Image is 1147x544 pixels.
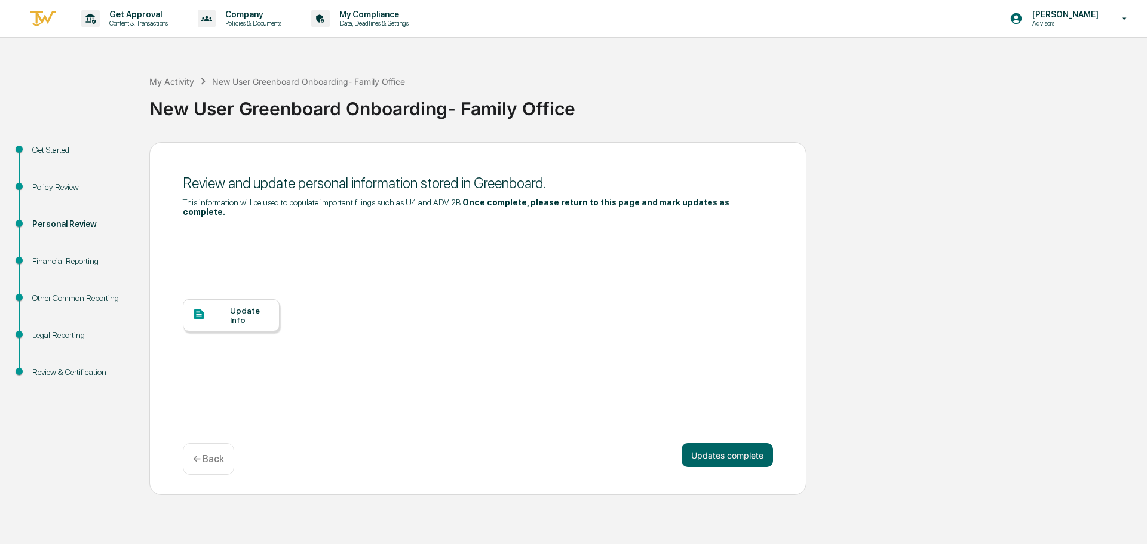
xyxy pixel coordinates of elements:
div: New User Greenboard Onboarding- Family Office [149,88,1141,119]
div: Personal Review [32,218,130,230]
p: ← Back [193,453,224,465]
p: Data, Deadlines & Settings [330,19,415,27]
p: Policies & Documents [216,19,287,27]
div: Financial Reporting [32,255,130,268]
img: logo [29,9,57,29]
div: Legal Reporting [32,329,130,342]
div: Other Common Reporting [32,292,130,305]
div: New User Greenboard Onboarding- Family Office [212,76,405,87]
div: My Activity [149,76,194,87]
p: My Compliance [330,10,415,19]
div: Review and update personal information stored in Greenboard. [183,174,773,192]
p: Content & Transactions [100,19,174,27]
button: Updates complete [682,443,773,467]
p: Company [216,10,287,19]
div: Policy Review [32,181,130,193]
div: This information will be used to populate important filings such as U4 and ADV 2B. [183,198,773,217]
iframe: Open customer support [1109,505,1141,537]
div: Update Info [230,306,270,325]
p: [PERSON_NAME] [1023,10,1105,19]
b: Once complete, please return to this page and mark updates as complete. [183,198,729,217]
p: Advisors [1023,19,1105,27]
div: Get Started [32,144,130,156]
div: Review & Certification [32,366,130,379]
p: Get Approval [100,10,174,19]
